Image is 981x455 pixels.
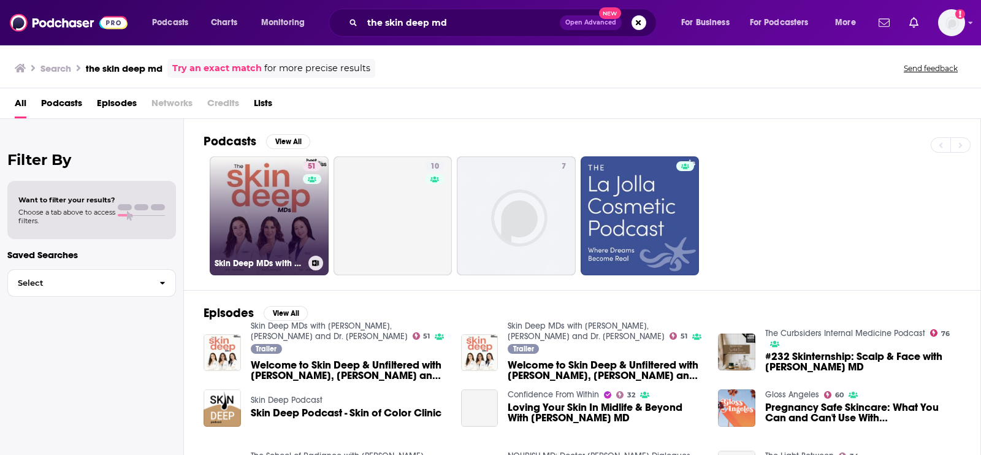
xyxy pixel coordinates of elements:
a: 10 [426,161,444,171]
a: Pregnancy Safe Skincare: What You Can and Can't Use With Dr. Joyce, MD FAAD [765,402,961,423]
input: Search podcasts, credits, & more... [362,13,560,32]
span: 7 [562,161,566,173]
span: 32 [627,392,635,398]
span: Welcome to Skin Deep & Unfiltered with [PERSON_NAME], [PERSON_NAME] and Dr. [PERSON_NAME] [508,360,703,381]
h3: the skin deep md [86,63,162,74]
a: Confidence From Within [508,389,599,400]
button: Show profile menu [938,9,965,36]
a: #232 Skinternship: Scalp & Face with Helena Pasieka MD [765,351,961,372]
span: 10 [430,161,439,173]
a: 51 [670,332,687,340]
span: Trailer [256,345,277,353]
button: open menu [143,13,204,32]
span: Open Advanced [565,20,616,26]
a: Show notifications dropdown [904,12,923,33]
button: open menu [826,13,871,32]
a: 7 [457,156,576,275]
a: Charts [203,13,245,32]
p: Saved Searches [7,249,176,261]
span: For Podcasters [750,14,809,31]
span: Choose a tab above to access filters. [18,208,115,225]
span: Select [8,279,150,287]
span: For Business [681,14,730,31]
span: Trailer [513,345,534,353]
img: Pregnancy Safe Skincare: What You Can and Can't Use With Dr. Joyce, MD FAAD [718,389,755,427]
img: User Profile [938,9,965,36]
span: Charts [211,14,237,31]
a: Skin Deep MDs with Dr. Mamina Turegano, Dr. Lindsey Zubritsky and Dr. Jenny Liu [251,321,408,342]
span: Loving Your Skin In Midlife & Beyond With [PERSON_NAME] MD [508,402,703,423]
a: Skin Deep MDs with Dr. Mamina Turegano, Dr. Lindsey Zubritsky and Dr. Jenny Liu [508,321,665,342]
span: Credits [207,93,239,118]
a: 76 [930,329,950,337]
a: Welcome to Skin Deep & Unfiltered with Dr. Mamina Turegano, Dr. Lindsey Zubritsky and Dr. Jenny Liu [508,360,703,381]
span: Welcome to Skin Deep & Unfiltered with [PERSON_NAME], [PERSON_NAME] and Dr. [PERSON_NAME] [251,360,446,381]
a: 51Skin Deep MDs with [PERSON_NAME], [PERSON_NAME] and Dr. [PERSON_NAME] [210,156,329,275]
svg: Add a profile image [955,9,965,19]
a: 60 [824,391,844,399]
a: Show notifications dropdown [874,12,895,33]
span: 51 [681,334,687,339]
span: Want to filter your results? [18,196,115,204]
span: #232 Skinternship: Scalp & Face with [PERSON_NAME] MD [765,351,961,372]
a: Welcome to Skin Deep & Unfiltered with Dr. Mamina Turegano, Dr. Lindsey Zubritsky and Dr. Jenny Liu [251,360,446,381]
a: Loving Your Skin In Midlife & Beyond With Dr. Keira Barr MD [461,389,498,427]
img: #232 Skinternship: Scalp & Face with Helena Pasieka MD [718,334,755,371]
button: open menu [253,13,321,32]
a: The Curbsiders Internal Medicine Podcast [765,328,925,338]
a: Try an exact match [172,61,262,75]
a: 32 [616,391,635,399]
span: Podcasts [152,14,188,31]
a: 10 [334,156,452,275]
button: Send feedback [900,63,961,74]
h2: Podcasts [204,134,256,149]
span: Logged in as nicole.koremenos [938,9,965,36]
a: PodcastsView All [204,134,310,149]
a: Podcasts [41,93,82,118]
span: 51 [308,161,316,173]
button: Open AdvancedNew [560,15,622,30]
h2: Episodes [204,305,254,321]
a: All [15,93,26,118]
button: Select [7,269,176,297]
a: 51 [413,332,430,340]
img: Podchaser - Follow, Share and Rate Podcasts [10,11,128,34]
a: Episodes [97,93,137,118]
h3: Search [40,63,71,74]
h3: Skin Deep MDs with [PERSON_NAME], [PERSON_NAME] and Dr. [PERSON_NAME] [215,258,303,269]
span: Pregnancy Safe Skincare: What You Can and Can't Use With [PERSON_NAME], MD FAAD [765,402,961,423]
a: EpisodesView All [204,305,308,321]
a: Skin Deep Podcast - Skin of Color Clinic [251,408,441,418]
img: Welcome to Skin Deep & Unfiltered with Dr. Mamina Turegano, Dr. Lindsey Zubritsky and Dr. Jenny Liu [204,334,241,372]
button: open menu [673,13,745,32]
a: Gloss Angeles [765,389,819,400]
div: Search podcasts, credits, & more... [340,9,668,37]
button: View All [264,306,308,321]
span: More [835,14,856,31]
a: Skin Deep Podcast [251,395,323,405]
button: open menu [742,13,826,32]
span: 60 [835,392,844,398]
a: 51 [303,161,321,171]
img: Skin Deep Podcast - Skin of Color Clinic [204,389,241,427]
span: 51 [423,334,430,339]
span: Networks [151,93,193,118]
span: 76 [941,331,950,337]
button: View All [266,134,310,149]
a: Lists [254,93,272,118]
h2: Filter By [7,151,176,169]
span: Monitoring [261,14,305,31]
img: Welcome to Skin Deep & Unfiltered with Dr. Mamina Turegano, Dr. Lindsey Zubritsky and Dr. Jenny Liu [461,334,498,372]
a: 7 [557,161,571,171]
